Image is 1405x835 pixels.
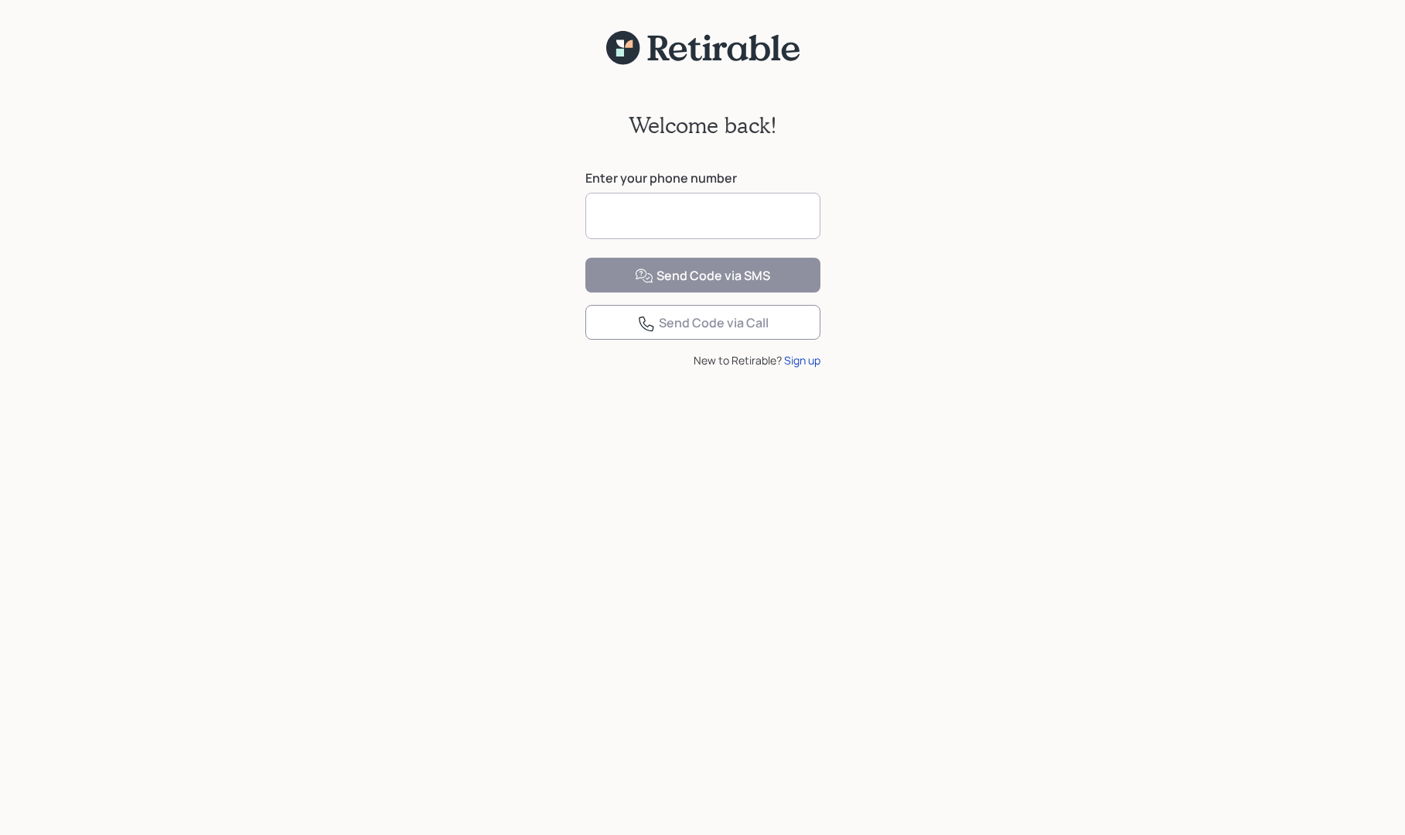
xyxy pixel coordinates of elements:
h2: Welcome back! [629,112,777,139]
button: Send Code via Call [585,305,820,340]
div: New to Retirable? [585,352,820,368]
button: Send Code via SMS [585,258,820,293]
div: Send Code via Call [637,314,769,333]
div: Send Code via SMS [635,267,770,286]
div: Sign up [784,352,820,368]
label: Enter your phone number [585,169,820,187]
